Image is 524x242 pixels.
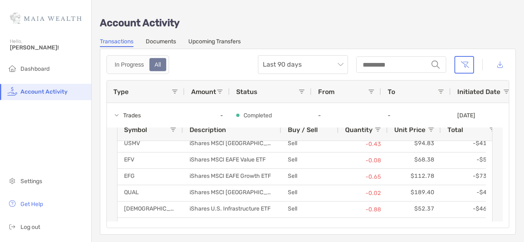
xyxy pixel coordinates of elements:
[388,218,441,234] div: $648.09
[183,202,281,217] div: iShares U.S. Infrastructure ETF
[345,126,373,134] span: Quantity
[20,178,42,185] span: Settings
[20,201,43,208] span: Get Help
[388,112,444,119] p: -
[345,172,381,182] p: -0.65
[394,126,425,134] span: Unit Price
[281,185,339,201] div: Sell
[146,38,176,47] a: Documents
[183,185,281,201] div: iShares MSCI [GEOGRAPHIC_DATA] Quality Factor ETF
[388,152,441,168] div: $68.38
[117,185,183,201] div: QUAL
[441,185,502,201] div: -$4.11
[318,88,334,96] span: From
[20,224,40,231] span: Log out
[454,56,474,74] button: Clear filters
[117,218,183,234] div: IVV
[188,38,241,47] a: Upcoming Transfers
[7,199,17,208] img: get-help icon
[388,136,441,152] div: $94.83
[288,126,318,134] span: Buy / Sell
[441,202,502,217] div: -$46.04
[117,152,183,168] div: EFV
[345,204,381,215] p: -0.88
[20,88,68,95] span: Account Activity
[441,136,502,152] div: -$41.23
[124,126,147,134] span: Symbol
[457,88,500,96] span: Initiated Date
[281,202,339,217] div: Sell
[191,88,216,96] span: Amount
[20,65,50,72] span: Dashboard
[447,126,463,134] span: Total
[345,221,381,231] p: -0.90
[7,86,17,96] img: activity icon
[281,152,339,168] div: Sell
[110,59,149,70] div: In Progress
[123,109,141,122] span: Trades
[10,3,81,33] img: Zoe Logo
[388,169,441,185] div: $112.78
[7,63,17,73] img: household icon
[431,60,440,69] img: input icon
[106,55,169,74] div: segmented control
[117,136,183,152] div: USMV
[281,218,339,234] div: Sell
[441,169,502,185] div: -$73.17
[183,152,281,168] div: iShares MSCI EAFE Value ETF
[244,110,272,121] p: Completed
[7,222,17,231] img: logout icon
[345,155,381,166] p: -0.08
[388,202,441,217] div: $52.37
[117,169,183,185] div: EFG
[388,88,395,96] span: To
[150,59,166,70] div: All
[345,139,381,149] p: -0.43
[183,218,281,234] div: iShares Core S&P 500 ETF
[183,136,281,152] div: iShares MSCI [GEOGRAPHIC_DATA] Min Vol Factor ETF
[236,88,257,96] span: Status
[388,185,441,201] div: $189.40
[318,112,375,119] p: -
[457,112,475,119] p: [DATE]
[190,126,226,134] span: Description
[185,103,230,128] div: -
[117,202,183,217] div: [DEMOGRAPHIC_DATA]
[281,169,339,185] div: Sell
[100,18,516,28] p: Account Activity
[7,176,17,186] img: settings icon
[183,169,281,185] div: iShares MSCI EAFE Growth ETF
[441,152,502,168] div: -$5.35
[441,218,502,234] div: -$585.33
[281,136,339,152] div: Sell
[345,188,381,198] p: -0.02
[100,38,133,47] a: Transactions
[113,88,129,96] span: Type
[10,44,86,51] span: [PERSON_NAME]!
[263,56,343,74] span: Last 90 days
